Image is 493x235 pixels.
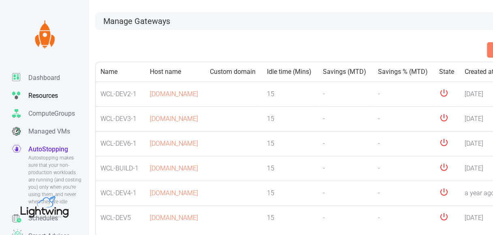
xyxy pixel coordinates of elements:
[145,62,205,82] th: Host name
[96,132,145,156] td: WCL-DEV6-1
[12,209,89,227] a: Schedules
[373,82,434,107] td: -
[96,181,145,206] td: WCL-DEV4-1
[318,82,373,107] td: -
[28,91,58,101] p: Resources
[150,189,198,197] a: [DOMAIN_NAME]
[96,206,145,231] td: WCL-DEV5
[96,107,145,132] td: WCL-DEV3-1
[28,144,68,154] p: AutoStopping
[373,107,434,132] td: -
[96,82,145,107] td: WCL-DEV2-1
[262,82,318,107] td: 15
[28,109,75,119] p: ComputeGroups
[262,181,318,206] td: 15
[28,154,83,205] span: Autostopping makes sure that your non-production workloads are running (and costing you) only whe...
[262,107,318,132] td: 15
[12,87,89,105] a: Resources
[12,105,89,123] a: ComputeGroups
[439,187,449,197] i: power_settings_new
[30,20,59,49] img: Lightwing
[205,62,262,82] th: Custom domain
[28,73,60,83] p: Dashboard
[150,214,198,222] a: [DOMAIN_NAME]
[373,156,434,181] td: -
[262,132,318,156] td: 15
[262,206,318,231] td: 15
[12,69,89,87] a: Dashboard
[439,116,449,124] span: down
[318,132,373,156] td: -
[150,140,198,147] a: [DOMAIN_NAME]
[318,62,373,82] th: Savings (MTD)
[373,206,434,231] td: -
[12,123,89,140] a: Managed VMs
[318,206,373,231] td: -
[96,156,145,181] td: WCL-BUILD-1
[439,113,449,123] i: power_settings_new
[12,140,89,209] a: AutoStoppingAutostopping makes sure that your non-production workloads are running (and costing y...
[318,156,373,181] td: -
[439,191,449,198] span: down
[439,162,449,172] i: power_settings_new
[434,62,460,82] th: State
[439,141,449,149] span: down
[439,138,449,147] i: power_settings_new
[439,88,449,98] i: power_settings_new
[150,115,198,123] a: [DOMAIN_NAME]
[373,132,434,156] td: -
[318,181,373,206] td: -
[439,92,449,99] span: down
[373,62,434,82] th: Savings % (MTD)
[439,212,449,222] i: power_settings_new
[28,127,70,136] p: Managed VMs
[262,156,318,181] td: 15
[318,107,373,132] td: -
[439,216,449,223] span: down
[373,181,434,206] td: -
[262,62,318,82] th: Idle time (Mins)
[150,90,198,98] a: [DOMAIN_NAME]
[439,166,449,174] span: down
[150,164,198,172] a: [DOMAIN_NAME]
[96,62,145,82] th: Name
